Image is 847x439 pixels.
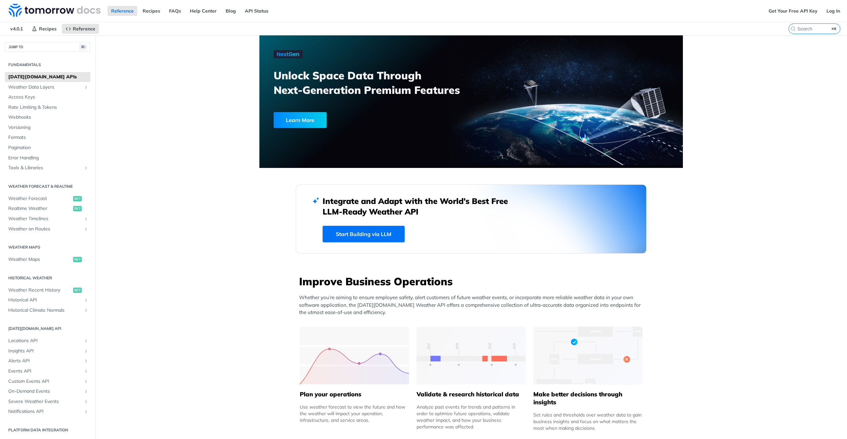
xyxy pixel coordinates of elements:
h2: [DATE][DOMAIN_NAME] API [5,326,90,332]
div: Analyze past events for trends and patterns in order to optimize future operations, validate weat... [417,404,526,430]
a: Weather TimelinesShow subpages for Weather Timelines [5,214,90,224]
span: Weather Recent History [8,287,71,294]
button: JUMP TO⌘/ [5,42,90,52]
a: [DATE][DOMAIN_NAME] APIs [5,72,90,82]
button: Show subpages for Events API [83,369,89,374]
img: Tomorrow.io Weather API Docs [9,4,101,17]
span: Reference [73,26,95,32]
h5: Validate & research historical data [417,390,526,398]
button: Show subpages for Weather Timelines [83,216,89,221]
span: Realtime Weather [8,205,71,212]
a: Rate Limiting & Tokens [5,102,90,112]
h2: Integrate and Adapt with the World’s Best Free LLM-Ready Weather API [323,196,518,217]
h5: Make better decisions through insights [533,390,643,406]
span: get [73,196,82,201]
a: Historical APIShow subpages for Historical API [5,295,90,305]
span: get [73,206,82,211]
button: Show subpages for Historical API [83,298,89,303]
a: Recipes [28,24,60,34]
a: Insights APIShow subpages for Insights API [5,346,90,356]
a: Realtime Weatherget [5,204,90,214]
span: Weather Forecast [8,195,71,202]
span: Locations API [8,338,82,344]
button: Show subpages for Weather Data Layers [83,85,89,90]
span: Alerts API [8,358,82,364]
a: Weather Data LayersShow subpages for Weather Data Layers [5,82,90,92]
img: 39565e8-group-4962x.svg [300,327,409,384]
kbd: ⌘K [830,25,838,32]
h3: Improve Business Operations [299,274,646,289]
span: [DATE][DOMAIN_NAME] APIs [8,74,89,80]
a: Reference [108,6,137,16]
svg: Search [790,26,796,31]
a: Reference [62,24,99,34]
p: Whether you’re aiming to ensure employee safety, alert customers of future weather events, or inc... [299,294,646,316]
h2: Historical Weather [5,275,90,281]
span: On-Demand Events [8,388,82,395]
h2: Weather Forecast & realtime [5,183,90,189]
a: Error Handling [5,153,90,163]
div: Set rules and thresholds over weather data to gain business insights and focus on what matters th... [533,412,643,431]
a: FAQs [165,6,185,16]
span: Weather Data Layers [8,84,82,91]
button: Show subpages for Tools & Libraries [83,165,89,171]
a: Log In [823,6,844,16]
h5: Plan your operations [300,390,409,398]
button: Show subpages for Notifications API [83,409,89,414]
a: Learn More [274,112,437,128]
div: Learn More [274,112,327,128]
a: Weather on RoutesShow subpages for Weather on Routes [5,224,90,234]
a: Custom Events APIShow subpages for Custom Events API [5,377,90,386]
button: Show subpages for Alerts API [83,358,89,364]
a: On-Demand EventsShow subpages for On-Demand Events [5,386,90,396]
a: Help Center [186,6,220,16]
span: Rate Limiting & Tokens [8,104,89,111]
button: Show subpages for Historical Climate Normals [83,308,89,313]
span: get [73,288,82,293]
span: Formats [8,134,89,141]
a: Versioning [5,123,90,133]
a: Webhooks [5,112,90,122]
span: Historical Climate Normals [8,307,82,314]
button: Show subpages for Severe Weather Events [83,399,89,404]
a: Blog [222,6,240,16]
a: Weather Recent Historyget [5,285,90,295]
a: Start Building via LLM [323,226,405,242]
h2: Weather Maps [5,244,90,250]
span: ⌘/ [79,44,87,50]
h2: Platform DATA integration [5,427,90,433]
a: Formats [5,133,90,142]
img: a22d113-group-496-32x.svg [533,327,643,384]
a: Severe Weather EventsShow subpages for Severe Weather Events [5,397,90,407]
a: Tools & LibrariesShow subpages for Tools & Libraries [5,163,90,173]
span: Custom Events API [8,378,82,385]
span: Pagination [8,144,89,151]
span: Webhooks [8,114,89,121]
span: Weather Timelines [8,216,82,222]
button: Show subpages for Custom Events API [83,379,89,384]
a: Weather Mapsget [5,255,90,264]
a: Recipes [139,6,164,16]
a: Locations APIShow subpages for Locations API [5,336,90,346]
a: Events APIShow subpages for Events API [5,366,90,376]
span: Versioning [8,124,89,131]
a: Get Your Free API Key [765,6,821,16]
span: v4.0.1 [7,24,26,34]
span: Insights API [8,348,82,354]
div: Use weather forecast to view the future and how the weather will impact your operation, infrastru... [300,404,409,423]
h3: Unlock Space Data Through Next-Generation Premium Features [274,68,478,97]
span: Events API [8,368,82,375]
button: Show subpages for On-Demand Events [83,389,89,394]
span: Access Keys [8,94,89,100]
span: Notifications API [8,408,82,415]
a: Historical Climate NormalsShow subpages for Historical Climate Normals [5,305,90,315]
span: Historical API [8,297,82,303]
span: Severe Weather Events [8,398,82,405]
span: Recipes [39,26,57,32]
a: Weather Forecastget [5,194,90,204]
span: Weather on Routes [8,226,82,232]
span: Error Handling [8,155,89,161]
img: 13d7ca0-group-496-2.svg [417,327,526,384]
span: Weather Maps [8,256,71,263]
span: Tools & Libraries [8,165,82,171]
